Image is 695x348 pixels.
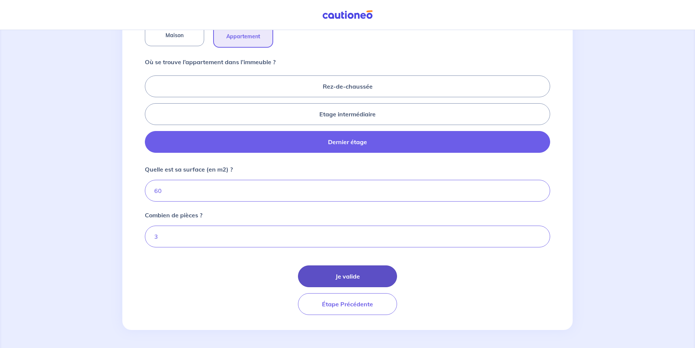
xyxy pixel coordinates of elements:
button: Je valide [298,265,397,287]
span: Appartement [226,32,260,41]
label: Rez-de-chaussée [145,75,550,97]
span: Maison [165,31,184,40]
p: Quelle est sa surface (en m2) ? [145,165,233,174]
button: Étape Précédente [298,293,397,315]
input: Ex : 67 [145,180,550,202]
input: Ex: 1 [145,226,550,247]
p: Où se trouve l’appartement dans l’immeuble ? [145,57,275,66]
label: Etage intermédiaire [145,103,550,125]
label: Dernier étage [145,131,550,153]
p: Combien de pièces ? [145,211,202,220]
img: Cautioneo [319,10,376,20]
